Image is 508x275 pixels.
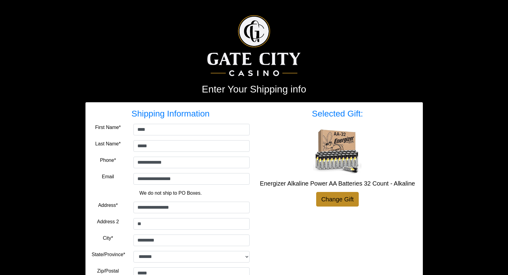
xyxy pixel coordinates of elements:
[95,124,121,131] label: First Name*
[96,190,245,197] p: We do not ship to PO Boxes.
[85,83,423,95] h2: Enter Your Shipping info
[103,235,113,242] label: City*
[102,173,114,180] label: Email
[259,109,416,119] h3: Selected Gift:
[259,180,416,187] h5: Energizer Alkaline Power AA Batteries 32 Count - Alkaline
[313,126,362,175] img: Energizer Alkaline Power AA Batteries 32 Count - Alkaline
[92,109,250,119] h3: Shipping Information
[207,15,301,76] img: Logo
[316,192,359,207] a: Change Gift
[95,140,121,148] label: Last Name*
[92,251,125,258] label: State/Province*
[98,202,118,209] label: Address*
[100,157,116,164] label: Phone*
[97,218,119,225] label: Address 2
